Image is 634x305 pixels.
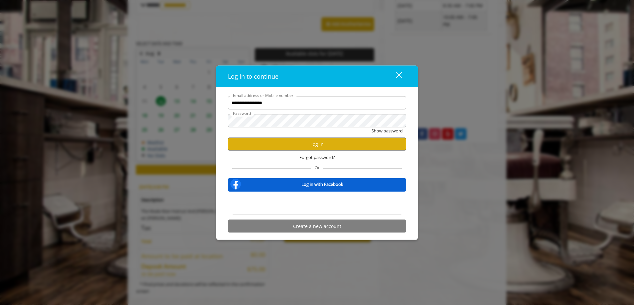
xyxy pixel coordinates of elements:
[228,96,406,110] input: Email address or Mobile number
[228,72,278,80] span: Log in to continue
[371,127,403,134] button: Show password
[229,178,242,191] img: facebook-logo
[311,165,323,171] span: Or
[230,92,297,99] label: Email address or Mobile number
[283,196,351,211] iframe: Sign in with Google Button
[228,138,406,151] button: Log in
[388,71,401,81] div: close dialog
[383,70,406,83] button: close dialog
[228,220,406,233] button: Create a new account
[230,110,254,116] label: Password
[301,181,343,188] b: Log in with Facebook
[228,114,406,127] input: Password
[299,154,335,161] span: Forgot password?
